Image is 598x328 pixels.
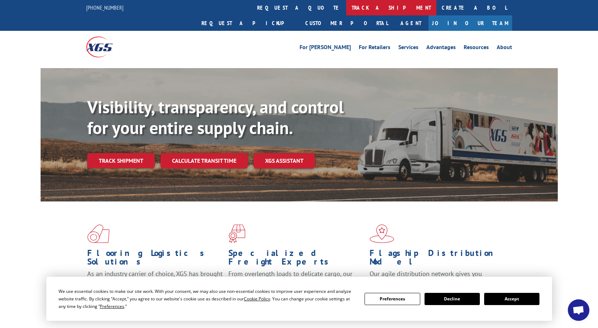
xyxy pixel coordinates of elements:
[370,249,505,270] h1: Flagship Distribution Model
[228,270,364,301] p: From overlength loads to delicate cargo, our experienced staff knows the best way to move your fr...
[161,153,248,168] a: Calculate transit time
[244,296,270,302] span: Cookie Policy
[100,303,124,309] span: Preferences
[464,44,489,52] a: Resources
[196,15,300,31] a: Request a pickup
[46,277,552,321] div: Cookie Consent Prompt
[393,15,428,31] a: Agent
[228,249,364,270] h1: Specialized Freight Experts
[87,153,155,168] a: Track shipment
[428,15,512,31] a: Join Our Team
[228,224,245,243] img: xgs-icon-focused-on-flooring-red
[59,287,356,310] div: We use essential cookies to make our site work. With your consent, we may also use non-essential ...
[426,44,456,52] a: Advantages
[484,293,539,305] button: Accept
[497,44,512,52] a: About
[568,299,589,321] div: Open chat
[300,15,393,31] a: Customer Portal
[87,270,223,295] span: As an industry carrier of choice, XGS has brought innovation and dedication to flooring logistics...
[87,96,344,139] b: Visibility, transparency, and control for your entire supply chain.
[359,44,390,52] a: For Retailers
[370,270,502,286] span: Our agile distribution network gives you nationwide inventory management on demand.
[87,224,110,243] img: xgs-icon-total-supply-chain-intelligence-red
[398,44,418,52] a: Services
[86,4,124,11] a: [PHONE_NUMBER]
[300,44,351,52] a: For [PERSON_NAME]
[370,224,394,243] img: xgs-icon-flagship-distribution-model-red
[365,293,420,305] button: Preferences
[87,249,223,270] h1: Flooring Logistics Solutions
[425,293,480,305] button: Decline
[254,153,315,168] a: XGS ASSISTANT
